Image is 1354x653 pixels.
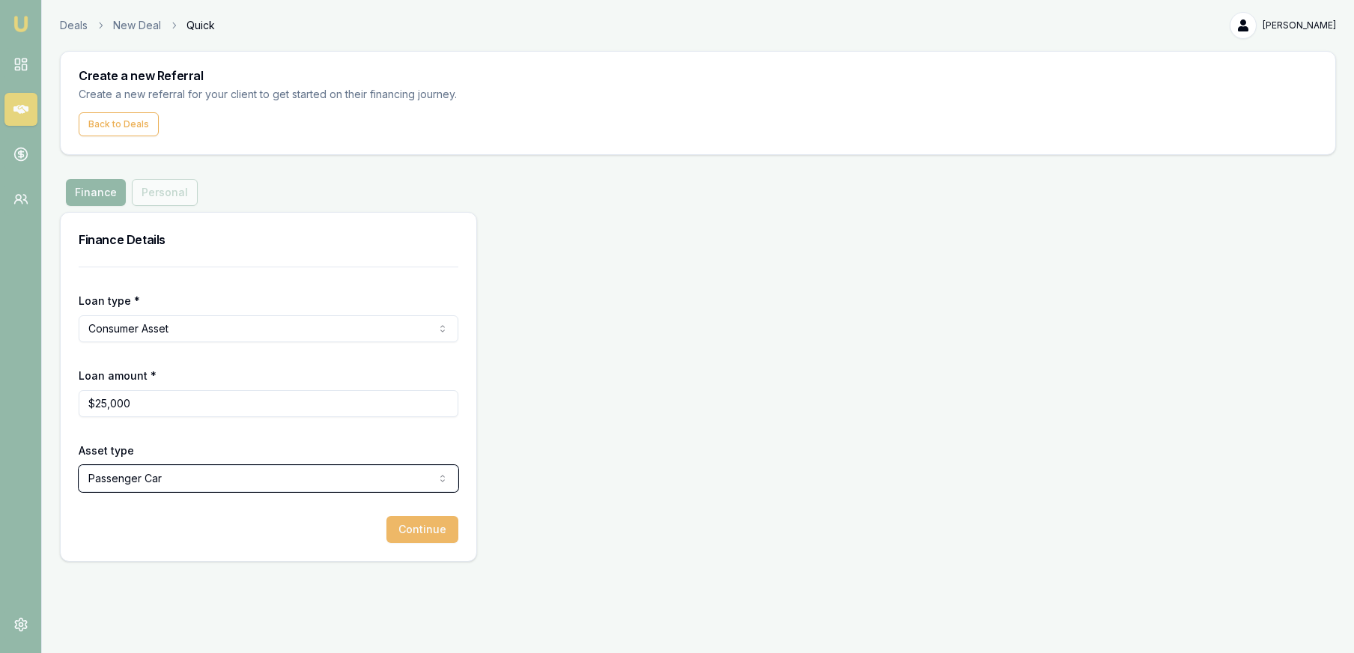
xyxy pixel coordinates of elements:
[79,444,134,457] label: Asset type
[12,15,30,33] img: emu-icon-u.png
[66,179,126,206] button: Finance
[186,18,215,33] span: Quick
[60,18,215,33] nav: breadcrumb
[79,390,458,417] input: $
[79,294,140,307] label: Loan type *
[113,18,161,33] a: New Deal
[79,70,1317,82] h3: Create a new Referral
[79,112,159,136] button: Back to Deals
[386,516,458,543] button: Continue
[79,369,157,382] label: Loan amount *
[60,18,88,33] a: Deals
[79,86,462,103] p: Create a new referral for your client to get started on their financing journey.
[79,231,458,249] h3: Finance Details
[1263,19,1336,31] span: [PERSON_NAME]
